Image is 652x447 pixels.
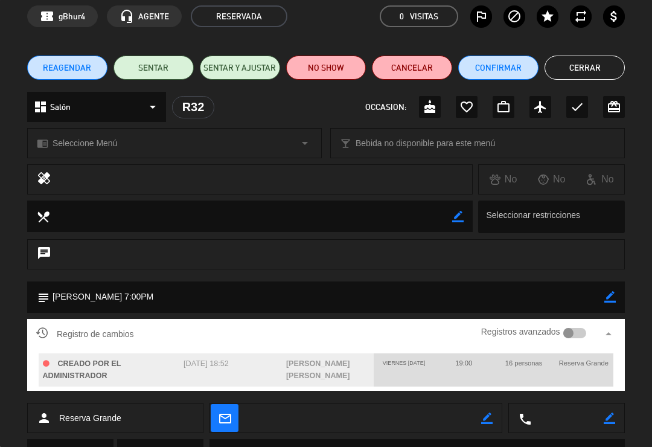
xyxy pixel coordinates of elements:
i: border_color [604,291,616,303]
button: Confirmar [458,56,539,80]
i: local_phone [518,412,531,425]
span: 19:00 [455,359,472,367]
i: mail_outline [218,411,231,425]
span: Reserva Grande [559,359,609,367]
i: arrow_drop_down [298,136,312,150]
div: R32 [172,96,214,118]
span: viernes [DATE] [383,360,425,366]
i: star [540,9,555,24]
i: chat [37,246,51,263]
button: Cerrar [545,56,625,80]
em: Visitas [410,10,438,24]
div: No [576,172,624,187]
i: local_dining [36,210,50,223]
span: AGENTE [138,10,169,24]
i: repeat [574,9,588,24]
button: Cancelar [372,56,452,80]
i: arrow_drop_up [601,327,616,341]
span: [PERSON_NAME] [PERSON_NAME] [286,359,350,381]
i: cake [423,100,437,114]
span: CREADO POR EL ADMINISTRADOR [43,359,121,381]
button: NO SHOW [286,56,366,80]
label: Registros avanzados [481,325,560,339]
i: favorite_border [459,100,474,114]
i: work_outline [496,100,511,114]
i: chrome_reader_mode [37,138,48,149]
span: Seleccione Menú [53,137,117,150]
i: card_giftcard [607,100,621,114]
i: person [37,411,51,425]
span: confirmation_number [40,9,54,24]
span: Registro de cambios [36,327,134,341]
i: border_color [481,413,493,424]
span: REAGENDAR [43,62,91,74]
i: attach_money [607,9,621,24]
i: check [570,100,584,114]
i: airplanemode_active [533,100,548,114]
i: border_color [604,413,615,424]
i: dashboard [33,100,48,114]
span: 0 [400,10,404,24]
i: healing [37,171,51,188]
div: No [479,172,527,187]
i: block [507,9,522,24]
div: No [528,172,576,187]
i: arrow_drop_down [145,100,160,114]
button: SENTAR [113,56,194,80]
span: Reserva Grande [59,411,121,425]
button: REAGENDAR [27,56,107,80]
i: headset_mic [120,9,134,24]
span: RESERVADA [191,5,287,27]
i: subject [36,291,50,304]
span: 16 personas [505,359,543,367]
i: local_bar [340,138,351,149]
span: Salón [50,100,71,114]
i: border_color [452,211,464,222]
i: outlined_flag [474,9,488,24]
span: [DATE] 18:52 [184,359,229,368]
span: OCCASION: [365,100,406,114]
span: gBhur4 [59,10,85,24]
button: SENTAR Y AJUSTAR [200,56,280,80]
span: Bebida no disponible para este menú [356,137,495,150]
